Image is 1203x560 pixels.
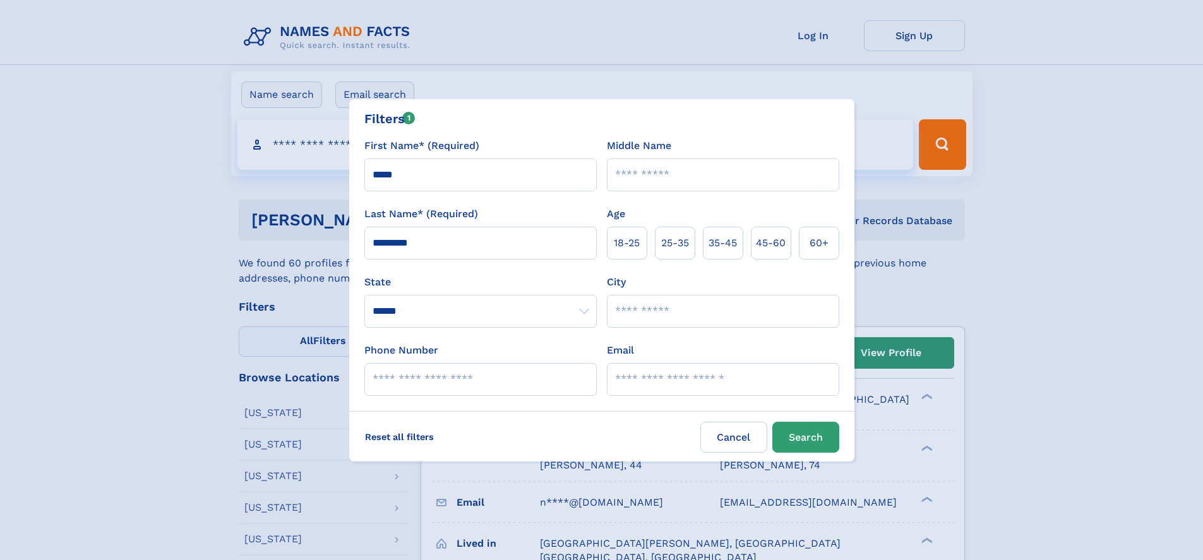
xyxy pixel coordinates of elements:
[756,235,786,251] span: 45‑60
[607,343,634,358] label: Email
[607,138,671,153] label: Middle Name
[364,109,416,128] div: Filters
[364,275,597,290] label: State
[607,206,625,222] label: Age
[614,235,640,251] span: 18‑25
[364,138,479,153] label: First Name* (Required)
[607,275,626,290] label: City
[357,422,442,452] label: Reset all filters
[709,235,737,251] span: 35‑45
[772,422,839,453] button: Search
[364,206,478,222] label: Last Name* (Required)
[364,343,438,358] label: Phone Number
[661,235,689,251] span: 25‑35
[810,235,829,251] span: 60+
[700,422,767,453] label: Cancel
